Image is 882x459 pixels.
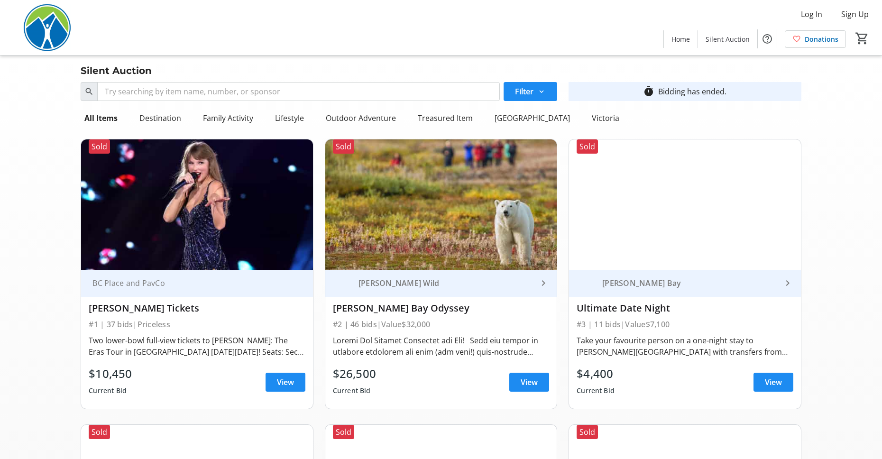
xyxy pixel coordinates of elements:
[577,335,793,358] div: Take your favourite person on a one-night stay to [PERSON_NAME][GEOGRAPHIC_DATA] with transfers f...
[333,365,376,382] div: $26,500
[577,365,615,382] div: $4,400
[765,376,782,388] span: View
[89,303,305,314] div: [PERSON_NAME] Tickets
[333,318,549,331] div: #2 | 46 bids | Value $32,000
[97,82,500,101] input: Try searching by item name, number, or sponsor
[805,34,838,44] span: Donations
[333,272,355,294] img: Churchill Wild
[782,277,793,289] mat-icon: keyboard_arrow_right
[515,86,533,97] span: Filter
[577,318,793,331] div: #3 | 11 bids | Value $7,100
[333,425,354,439] div: Sold
[333,335,549,358] div: Loremi Dol Sitamet Consectet adi Eli! Sedd eiu tempor in utlabore etdolorem ali enim (adm veni!) ...
[504,82,557,101] button: Filter
[598,278,781,288] div: [PERSON_NAME] Bay
[333,139,354,154] div: Sold
[577,139,598,154] div: Sold
[834,7,876,22] button: Sign Up
[577,272,598,294] img: Nimmo Bay
[706,34,750,44] span: Silent Auction
[89,278,294,288] div: BC Place and PavCo
[89,139,110,154] div: Sold
[841,9,869,20] span: Sign Up
[577,303,793,314] div: Ultimate Date Night
[89,382,132,399] div: Current Bid
[6,4,90,51] img: Power To Be's Logo
[266,373,305,392] a: View
[271,109,308,128] div: Lifestyle
[75,63,157,78] div: Silent Auction
[538,277,549,289] mat-icon: keyboard_arrow_right
[854,30,871,47] button: Cart
[414,109,477,128] div: Treasured Item
[785,30,846,48] a: Donations
[277,376,294,388] span: View
[698,30,757,48] a: Silent Auction
[643,86,654,97] mat-icon: timer_outline
[355,278,538,288] div: [PERSON_NAME] Wild
[325,270,557,297] a: Churchill Wild[PERSON_NAME] Wild
[658,86,726,97] div: Bidding has ended.
[322,109,400,128] div: Outdoor Adventure
[333,382,376,399] div: Current Bid
[81,139,312,270] img: Taylor Swift Tickets
[521,376,538,388] span: View
[577,425,598,439] div: Sold
[89,425,110,439] div: Sold
[509,373,549,392] a: View
[569,270,800,297] a: Nimmo Bay[PERSON_NAME] Bay
[577,382,615,399] div: Current Bid
[491,109,574,128] div: [GEOGRAPHIC_DATA]
[136,109,185,128] div: Destination
[89,335,305,358] div: Two lower-bowl full-view tickets to [PERSON_NAME]: The Eras Tour in [GEOGRAPHIC_DATA] [DATE][DATE...
[325,139,557,270] img: Hudson Bay Odyssey
[199,109,257,128] div: Family Activity
[793,7,830,22] button: Log In
[671,34,690,44] span: Home
[758,29,777,48] button: Help
[801,9,822,20] span: Log In
[664,30,698,48] a: Home
[753,373,793,392] a: View
[89,318,305,331] div: #1 | 37 bids | Priceless
[89,365,132,382] div: $10,450
[569,139,800,270] img: Ultimate Date Night
[333,303,549,314] div: [PERSON_NAME] Bay Odyssey
[588,109,623,128] div: Victoria
[81,109,121,128] div: All Items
